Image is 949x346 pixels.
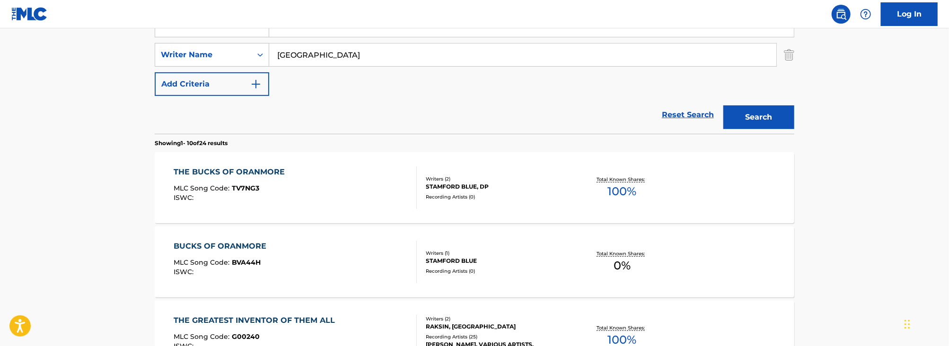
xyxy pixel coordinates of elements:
[232,258,261,267] span: BVA44H
[174,241,272,252] div: BUCKS OF ORANMORE
[597,176,647,183] p: Total Known Shares:
[174,332,232,341] span: MLC Song Code :
[832,5,851,24] a: Public Search
[902,301,949,346] iframe: Chat Widget
[860,9,871,20] img: help
[426,250,569,257] div: Writers ( 1 )
[155,226,794,297] a: BUCKS OF ORANMOREMLC Song Code:BVA44HISWC:Writers (1)STAMFORD BLUERecording Artists (0)Total Know...
[597,250,647,257] p: Total Known Shares:
[155,72,269,96] button: Add Criteria
[426,333,569,340] div: Recording Artists ( 25 )
[426,175,569,182] div: Writers ( 2 )
[426,322,569,331] div: RAKSIN, [GEOGRAPHIC_DATA]
[426,182,569,191] div: STAMFORD BLUE, DP
[232,332,260,341] span: G00240
[250,78,262,90] img: 9d2ae6d4665cec9f34b9.svg
[232,184,260,192] span: TV7NG3
[426,315,569,322] div: Writers ( 2 )
[161,49,246,61] div: Writer Name
[426,193,569,200] div: Recording Artists ( 0 )
[657,104,719,125] a: Reset Search
[174,184,232,192] span: MLC Song Code :
[174,166,290,178] div: THE BUCKS OF ORANMORE
[426,257,569,265] div: STAMFORD BLUE
[11,7,48,21] img: MLC Logo
[881,2,938,26] a: Log In
[835,9,847,20] img: search
[614,257,631,274] span: 0 %
[784,43,794,67] img: Delete Criterion
[174,315,340,326] div: THE GREATEST INVENTOR OF THEM ALL
[607,183,636,200] span: 100 %
[155,14,794,134] form: Search Form
[723,105,794,129] button: Search
[426,268,569,275] div: Recording Artists ( 0 )
[174,258,232,267] span: MLC Song Code :
[597,324,647,331] p: Total Known Shares:
[905,310,910,338] div: Drag
[856,5,875,24] div: Help
[155,152,794,223] a: THE BUCKS OF ORANMOREMLC Song Code:TV7NG3ISWC:Writers (2)STAMFORD BLUE, DPRecording Artists (0)To...
[174,268,196,276] span: ISWC :
[155,139,228,147] p: Showing 1 - 10 of 24 results
[174,193,196,202] span: ISWC :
